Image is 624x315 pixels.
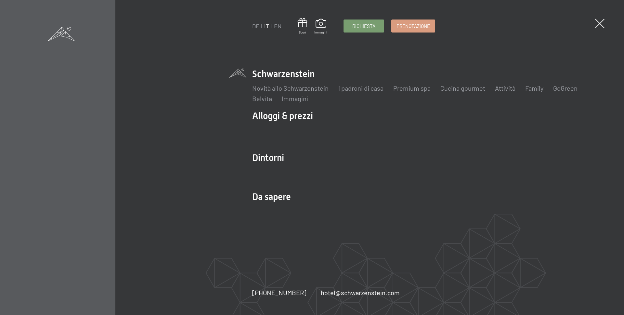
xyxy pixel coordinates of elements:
[25,68,205,247] img: Hotel Benessere SCHWARZENSTEIN – Trentino Alto Adige Dolomiti
[396,23,430,30] span: Prenotazione
[440,84,485,92] a: Cucina gourmet
[252,84,329,92] a: Novità allo Schwarzenstein
[298,18,307,34] a: Buoni
[252,289,306,296] span: [PHONE_NUMBER]
[252,95,272,102] a: Belvita
[298,30,307,34] span: Buoni
[274,22,281,30] a: EN
[352,23,375,30] span: Richiesta
[553,84,578,92] a: GoGreen
[314,30,327,34] span: Immagini
[392,20,435,32] a: Prenotazione
[525,84,543,92] a: Family
[264,22,269,30] a: IT
[321,288,400,297] a: hotel@schwarzenstein.com
[344,20,384,32] a: Richiesta
[314,19,327,34] a: Immagini
[282,95,308,102] a: Immagini
[393,84,431,92] a: Premium spa
[252,288,306,297] a: [PHONE_NUMBER]
[338,84,383,92] a: I padroni di casa
[252,22,259,30] a: DE
[495,84,515,92] a: Attività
